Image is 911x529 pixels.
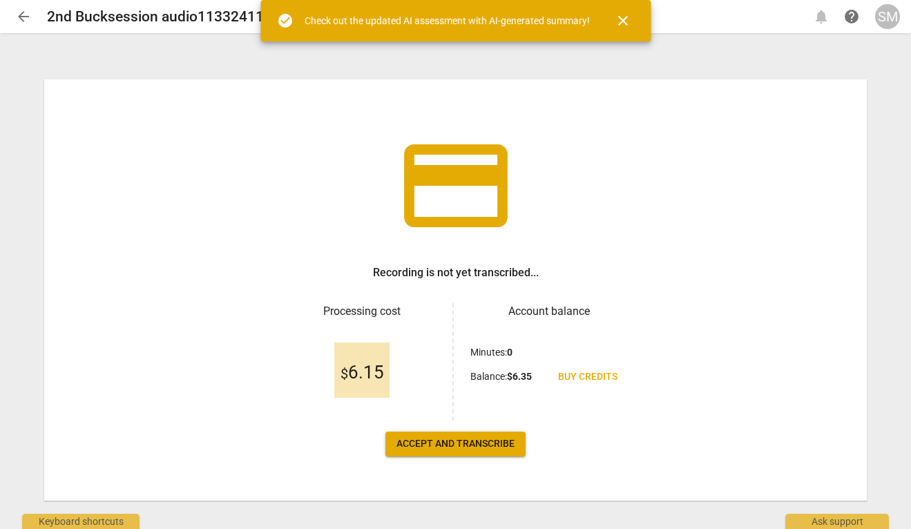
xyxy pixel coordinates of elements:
[22,514,140,529] div: Keyboard shortcuts
[615,12,631,29] span: close
[47,8,280,26] h2: 2nd Bucksession audio1133241116
[305,14,590,28] div: Check out the updated AI assessment with AI-generated summary!
[547,365,629,389] a: Buy credits
[283,303,441,320] h3: Processing cost
[507,347,512,358] b: 0
[470,345,512,360] p: Minutes :
[15,8,32,25] span: arrow_back
[839,4,864,29] a: Help
[558,370,617,384] span: Buy credits
[507,371,532,382] b: $ 6.35
[385,432,526,456] button: Accept and transcribe
[277,12,294,29] span: check_circle
[606,4,640,37] button: Close
[875,4,900,29] button: SM
[843,8,860,25] span: help
[341,363,384,383] span: 6.15
[785,514,889,529] div: Ask support
[396,437,515,451] span: Accept and transcribe
[341,365,348,382] span: $
[470,369,532,384] p: Balance :
[373,264,539,281] h3: Recording is not yet transcribed...
[470,303,629,320] h3: Account balance
[394,124,518,248] span: credit_card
